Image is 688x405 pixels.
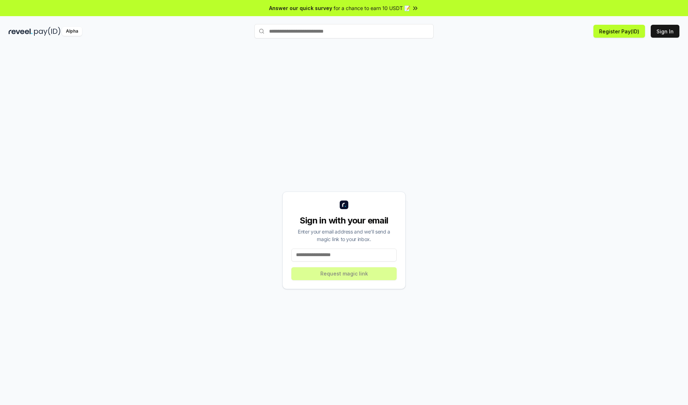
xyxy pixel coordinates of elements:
span: Answer our quick survey [269,4,332,12]
img: pay_id [34,27,61,36]
div: Sign in with your email [291,215,397,226]
div: Alpha [62,27,82,36]
span: for a chance to earn 10 USDT 📝 [334,4,410,12]
div: Enter your email address and we’ll send a magic link to your inbox. [291,228,397,243]
img: reveel_dark [9,27,33,36]
img: logo_small [340,201,348,209]
button: Register Pay(ID) [593,25,645,38]
button: Sign In [651,25,679,38]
